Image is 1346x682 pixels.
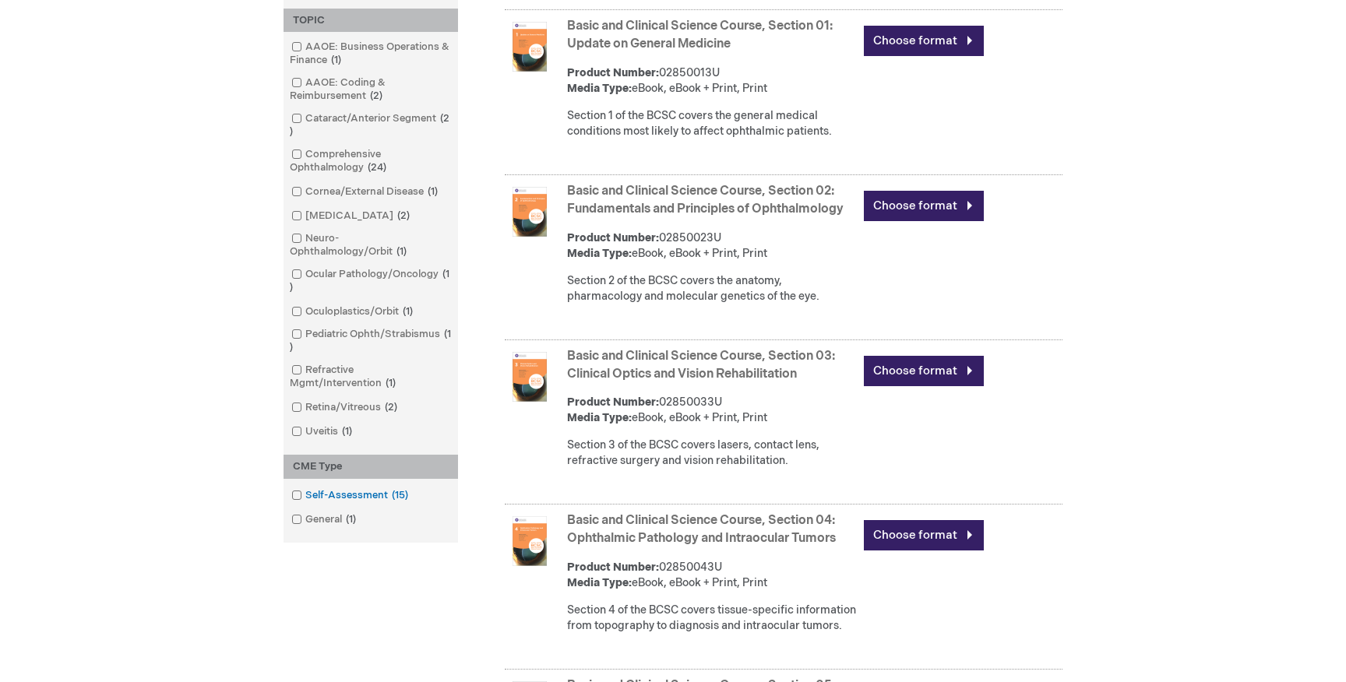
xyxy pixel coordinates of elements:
span: 1 [393,245,410,258]
strong: Media Type: [567,247,632,260]
span: 1 [290,328,451,353]
span: 1 [424,185,442,198]
a: [MEDICAL_DATA]2 [287,209,416,223]
strong: Media Type: [567,411,632,424]
a: Self-Assessment15 [287,488,414,503]
strong: Product Number: [567,66,659,79]
a: Neuro-Ophthalmology/Orbit1 [287,231,454,259]
a: Cornea/External Disease1 [287,185,444,199]
strong: Product Number: [567,231,659,244]
div: 02850023U eBook, eBook + Print, Print [567,230,856,262]
div: Section 4 of the BCSC covers tissue-specific information from topography to diagnosis and intraoc... [567,603,856,634]
a: Cataract/Anterior Segment2 [287,111,454,139]
div: CME Type [284,455,458,479]
span: 24 [364,161,390,174]
a: Oculoplastics/Orbit1 [287,304,419,319]
span: 15 [388,489,412,501]
a: Uveitis1 [287,424,358,439]
span: 2 [381,401,401,413]
span: 1 [342,513,360,526]
div: Section 1 of the BCSC covers the general medical conditions most likely to affect ophthalmic pati... [567,108,856,139]
strong: Media Type: [567,82,632,95]
div: TOPIC [284,9,458,33]
img: Basic and Clinical Science Course, Section 04: Ophthalmic Pathology and Intraocular Tumors [505,516,555,566]
a: Choose format [864,191,984,221]
a: Basic and Clinical Science Course, Section 01: Update on General Medicine [567,19,833,51]
div: 02850043U eBook, eBook + Print, Print [567,560,856,591]
div: Section 2 of the BCSC covers the anatomy, pharmacology and molecular genetics of the eye. [567,273,856,304]
a: Choose format [864,356,984,386]
img: Basic and Clinical Science Course, Section 03: Clinical Optics and Vision Rehabilitation [505,352,555,402]
a: General1 [287,512,362,527]
div: Section 3 of the BCSC covers lasers, contact lens, refractive surgery and vision rehabilitation. [567,438,856,469]
span: 2 [366,90,386,102]
div: 02850013U eBook, eBook + Print, Print [567,65,856,97]
span: 1 [290,268,449,294]
a: Choose format [864,520,984,550]
img: Basic and Clinical Science Course, Section 01: Update on General Medicine [505,22,555,72]
strong: Product Number: [567,395,659,409]
img: Basic and Clinical Science Course, Section 02: Fundamentals and Principles of Ophthalmology [505,187,555,237]
span: 2 [290,112,449,138]
a: Ocular Pathology/Oncology1 [287,267,454,295]
a: Refractive Mgmt/Intervention1 [287,363,454,391]
a: Choose format [864,26,984,56]
a: Comprehensive Ophthalmology24 [287,147,454,175]
span: 1 [338,425,356,438]
span: 1 [382,377,400,389]
strong: Media Type: [567,576,632,589]
div: 02850033U eBook, eBook + Print, Print [567,395,856,426]
a: Basic and Clinical Science Course, Section 03: Clinical Optics and Vision Rehabilitation [567,349,835,381]
a: Basic and Clinical Science Course, Section 02: Fundamentals and Principles of Ophthalmology [567,184,844,216]
a: AAOE: Coding & Reimbursement2 [287,76,454,104]
a: Basic and Clinical Science Course, Section 04: Ophthalmic Pathology and Intraocular Tumors [567,513,836,546]
span: 2 [393,209,414,222]
span: 1 [327,54,345,66]
strong: Product Number: [567,561,659,574]
span: 1 [399,305,417,318]
a: AAOE: Business Operations & Finance1 [287,40,454,68]
a: Retina/Vitreous2 [287,400,403,415]
a: Pediatric Ophth/Strabismus1 [287,327,454,355]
